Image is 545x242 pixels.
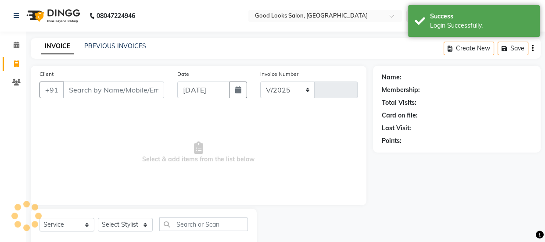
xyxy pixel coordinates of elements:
label: Client [39,70,54,78]
input: Search by Name/Mobile/Email/Code [63,82,164,98]
div: Points: [382,136,402,146]
button: +91 [39,82,64,98]
input: Search or Scan [159,217,248,231]
a: INVOICE [41,39,74,54]
div: Login Successfully. [430,21,533,30]
button: Create New [444,42,494,55]
span: Select & add items from the list below [39,109,358,196]
b: 08047224946 [97,4,135,28]
div: Success [430,12,533,21]
div: Name: [382,73,402,82]
label: Date [177,70,189,78]
label: Invoice Number [260,70,298,78]
button: Save [498,42,528,55]
div: Last Visit: [382,124,411,133]
img: logo [22,4,82,28]
a: PREVIOUS INVOICES [84,42,146,50]
div: Membership: [382,85,420,95]
div: Card on file: [382,111,418,120]
div: Total Visits: [382,98,416,107]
